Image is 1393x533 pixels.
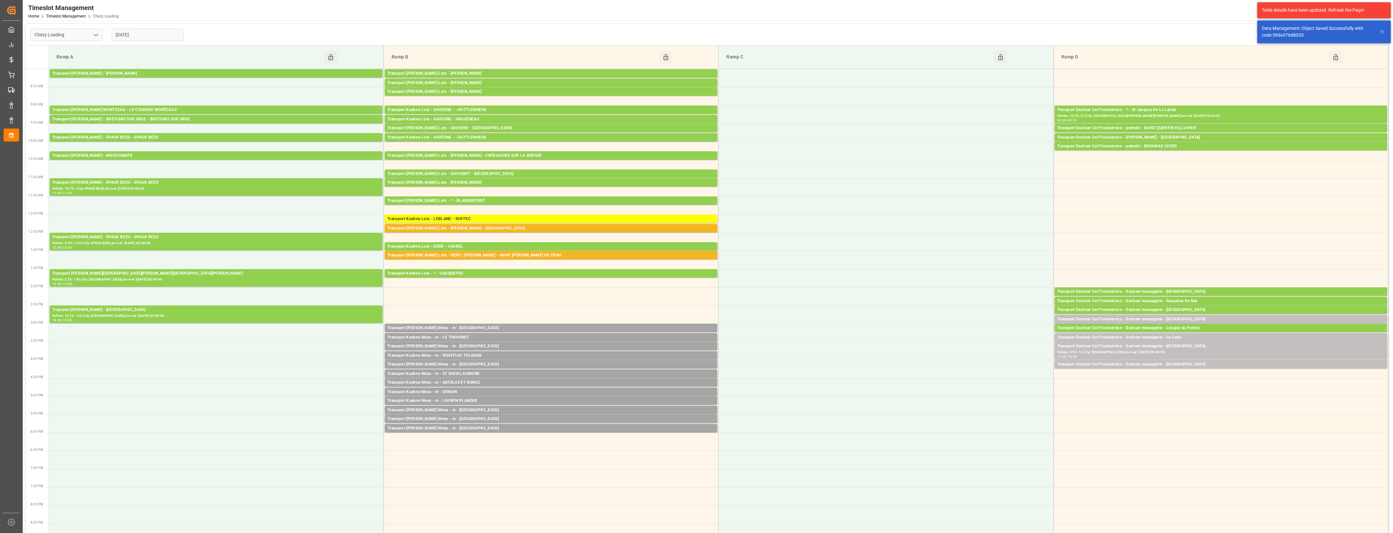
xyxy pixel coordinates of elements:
[31,375,43,379] span: 4:30 PM
[387,107,715,113] div: Transport Kuehne Lots - SAVERNE - ~DUTTLENHEIM
[52,186,380,192] div: Pallets: 16,TU: ,City: EPAUX BEZU,Arrival: [DATE] 00:00:00
[387,153,715,159] div: Transport [PERSON_NAME] Lots - [PERSON_NAME] - ENTRAIGUES SUR LA SORGUE
[1057,355,1067,358] div: 15:30
[28,193,43,197] span: 11:30 AM
[31,521,43,524] span: 8:30 PM
[1057,141,1385,146] div: Pallets: 6,TU: ,City: [GEOGRAPHIC_DATA],Arrival: [DATE] 00:00:00
[52,192,62,194] div: 11:00
[387,325,715,331] div: Transport [PERSON_NAME] Mess - m - [GEOGRAPHIC_DATA]
[387,225,715,232] div: Transport [PERSON_NAME] Lots - [PERSON_NAME] - [GEOGRAPHIC_DATA]
[387,95,715,101] div: Pallets: ,TU: 165,City: [GEOGRAPHIC_DATA],Arrival: [DATE] 00:00:00
[724,51,994,63] div: Ramp C
[1262,25,1374,39] div: Data Management: Object Saved Successfully with code 59da976d8053
[387,432,715,437] div: Pallets: ,TU: 7,City: [GEOGRAPHIC_DATA],Arrival: [DATE] 00:00:00
[28,139,43,143] span: 10:00 AM
[387,204,715,210] div: Pallets: 5,TU: 194,City: [GEOGRAPHIC_DATA],Arrival: [DATE] 00:00:00
[62,192,63,194] div: -
[389,51,659,63] div: Ramp B
[1057,125,1385,131] div: Transport Dachser Cof Foodservice - pedretti - SAINT-QUENTIN FALLAVIER
[28,175,43,179] span: 11:00 AM
[387,131,715,137] div: Pallets: ,TU: 28,City: [GEOGRAPHIC_DATA],Arrival: [DATE] 00:00:00
[1057,143,1385,150] div: Transport Dachser Cof Foodservice - pedretti - MIRAMAS CEDEX
[1059,51,1329,63] div: Ramp D
[387,389,715,395] div: Transport Kuehne Mess - m - DENAIN
[387,198,715,204] div: Transport [PERSON_NAME] Lots - ? - BLANQUEFORT
[1057,313,1385,319] div: Pallets: ,TU: 51,City: [GEOGRAPHIC_DATA],Arrival: [DATE] 00:00:00
[387,350,715,355] div: Pallets: ,TU: 21,City: [GEOGRAPHIC_DATA],Arrival: [DATE] 00:00:00
[387,331,715,337] div: Pallets: ,TU: 5,City: [GEOGRAPHIC_DATA],Arrival: [DATE] 00:00:00
[31,393,43,397] span: 5:00 PM
[387,404,715,410] div: Pallets: ,TU: 154,City: LAUWIN PLANQUE,Arrival: [DATE] 00:00:00
[31,284,43,288] span: 2:00 PM
[52,77,380,82] div: Pallets: 1,TU: 241,City: [GEOGRAPHIC_DATA],Arrival: [DATE] 00:00:00
[1057,341,1385,346] div: Pallets: 1,TU: 30,City: [GEOGRAPHIC_DATA],Arrival: [DATE] 00:00:00
[1057,131,1385,137] div: Pallets: 8,TU: 25,City: [GEOGRAPHIC_DATA][PERSON_NAME],Arrival: [DATE] 00:00:00
[1057,334,1385,341] div: Transport Dachser Cof Foodservice - Dachser messagerie - Le Lude
[387,368,715,373] div: Pallets: 1,TU: 2,City: [GEOGRAPHIC_DATA],Arrival: [DATE] 00:00:00
[54,51,324,63] div: Ramp A
[387,134,715,141] div: Transport Kuehne Lots - SAVERNE - ~DUTTLENHEIM
[387,270,715,277] div: Transport Kuehne Lots - ? - CARQUEFOU
[31,466,43,470] span: 7:00 PM
[28,3,119,13] div: Timeslot Management
[52,282,62,285] div: 13:30
[387,334,715,341] div: Transport Kuehne Mess - m - LE THORONET
[387,116,715,123] div: Transport Kuehne Lots - SAVERNE - HAGUENEAU
[1057,331,1385,337] div: Pallets: 1,TU: 38,City: Longny au Perche,Arrival: [DATE] 00:00:00
[63,282,72,285] div: 14:00
[387,216,715,222] div: Transport Kuehne Lots - LEBLANC - RUFFEC
[387,361,715,368] div: Transport [PERSON_NAME] Mess - m - [GEOGRAPHIC_DATA]
[52,277,380,282] div: Pallets: 3,TU: 143,City: [GEOGRAPHIC_DATA],Arrival: [DATE] 00:00:00
[52,113,380,119] div: Pallets: ,TU: 330,City: [GEOGRAPHIC_DATA],Arrival: [DATE] 00:00:00
[387,422,715,428] div: Pallets: ,TU: 9,City: [GEOGRAPHIC_DATA],Arrival: [DATE] 00:00:00
[387,171,715,177] div: Transport [PERSON_NAME] Lots - GAVIGNET - [GEOGRAPHIC_DATA]
[1057,107,1385,113] div: Transport Dachser Cof Foodservice - ? - St Jacques De La Lande
[387,371,715,377] div: Transport Kuehne Mess - m - ST OUEN L'AUMONE
[31,84,43,88] span: 8:30 AM
[31,430,43,433] span: 6:00 PM
[1057,316,1385,323] div: Transport Dachser Cof Foodservice - Dachser messagerie - [GEOGRAPHIC_DATA]
[387,398,715,404] div: Transport Kuehne Mess - m - LAUWIN PLANQUE
[52,319,62,322] div: 14:30
[52,107,380,113] div: Transport [PERSON_NAME] MONTCEAU - LE COUDRAY MONTCEAU
[387,379,715,386] div: Transport Kuehne Mess - m - SATOLAS ET BONCE
[52,141,380,146] div: Pallets: ,TU: 2376,City: EPAUX BEZU,Arrival: [DATE] 00:00:00
[387,277,715,282] div: Pallets: 1,TU: ,City: CARQUEFOU,Arrival: [DATE] 00:00:00
[387,141,715,146] div: Pallets: 2,TU: 80,City: ~[GEOGRAPHIC_DATA],Arrival: [DATE] 00:00:00
[1057,368,1385,373] div: Pallets: 1,TU: 17,City: [GEOGRAPHIC_DATA],Arrival: [DATE] 00:00:00
[52,70,380,77] div: Transport [PERSON_NAME] - [PERSON_NAME]
[387,80,715,86] div: Transport [PERSON_NAME] Lots - [PERSON_NAME]
[1057,323,1385,328] div: Pallets: 2,TU: 1,City: [GEOGRAPHIC_DATA],Arrival: [DATE] 00:00:00
[31,448,43,452] span: 6:30 PM
[387,243,715,250] div: Transport Kuehne Lots - DERE - CAUREL
[387,377,715,383] div: Pallets: ,TU: 36,City: ST OUEN L'AUMONE,Arrival: [DATE] 00:00:00
[52,246,62,249] div: 12:30
[387,86,715,92] div: Pallets: 2,TU: 110,City: [GEOGRAPHIC_DATA],Arrival: [DATE] 00:00:00
[387,89,715,95] div: Transport [PERSON_NAME] Lots - [PERSON_NAME]
[387,180,715,186] div: Transport [PERSON_NAME] Lots - [PERSON_NAME]
[31,303,43,306] span: 2:30 PM
[28,230,43,233] span: 12:30 PM
[63,246,72,249] div: 13:00
[387,70,715,77] div: Transport [PERSON_NAME] Lots - [PERSON_NAME]
[31,121,43,124] span: 9:30 AM
[387,416,715,422] div: Transport [PERSON_NAME] Mess - m - [GEOGRAPHIC_DATA]
[1066,119,1067,122] div: -
[387,77,715,82] div: Pallets: 20,TU: ,City: [GEOGRAPHIC_DATA],Arrival: [DATE] 00:00:00
[387,359,715,365] div: Pallets: ,TU: 4,City: ROUFFIAC TOLOSAN,Arrival: [DATE] 00:00:00
[62,319,63,322] div: -
[387,395,715,401] div: Pallets: ,TU: 9,City: [GEOGRAPHIC_DATA],Arrival: [DATE] 00:00:00
[31,103,43,106] span: 9:00 AM
[46,14,86,19] a: Timeslot Management
[28,14,39,19] a: Home
[1057,119,1067,122] div: 09:00
[52,234,380,241] div: Transport [PERSON_NAME] - EPAUX BEZU - EPAUX BEZU
[387,414,715,419] div: Pallets: ,TU: 7,City: [GEOGRAPHIC_DATA],Arrival: [DATE] 00:00:00
[387,250,715,255] div: Pallets: 23,TU: 117,City: [GEOGRAPHIC_DATA],Arrival: [DATE] 00:00:00
[52,313,380,319] div: Pallets: 12,TU: 122,City: [GEOGRAPHIC_DATA],Arrival: [DATE] 00:00:00
[387,407,715,414] div: Transport [PERSON_NAME] Mess - m - [GEOGRAPHIC_DATA]
[1057,307,1385,313] div: Transport Dachser Cof Foodservice - Dachser messagerie - [GEOGRAPHIC_DATA]
[28,212,43,215] span: 12:00 PM
[31,357,43,361] span: 4:00 PM
[387,222,715,228] div: Pallets: 1,TU: 742,City: [GEOGRAPHIC_DATA],Arrival: [DATE] 00:00:00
